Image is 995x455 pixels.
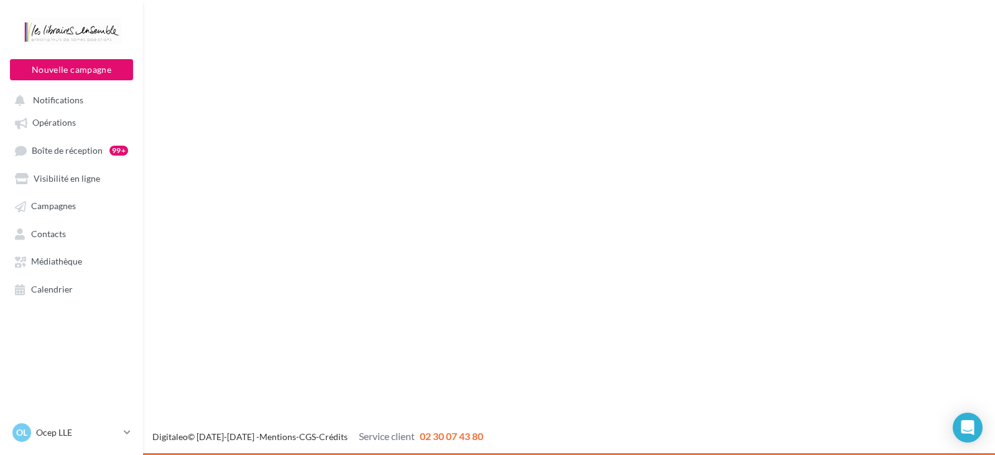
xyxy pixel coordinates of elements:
a: Médiathèque [7,250,136,272]
a: Boîte de réception99+ [7,139,136,162]
a: Contacts [7,222,136,245]
div: Open Intercom Messenger [953,413,983,443]
a: Digitaleo [152,431,188,442]
a: Visibilité en ligne [7,167,136,189]
span: Service client [359,430,415,442]
div: 99+ [109,146,128,156]
span: 02 30 07 43 80 [420,430,483,442]
a: Campagnes [7,194,136,217]
span: Calendrier [31,284,73,294]
span: Opérations [32,118,76,128]
span: Visibilité en ligne [34,173,100,184]
a: Crédits [319,431,348,442]
a: CGS [299,431,316,442]
span: Campagnes [31,201,76,212]
button: Nouvelle campagne [10,59,133,80]
a: Mentions [259,431,296,442]
p: Ocep LLE [36,426,119,439]
a: Calendrier [7,278,136,300]
span: Contacts [31,228,66,239]
span: OL [16,426,27,439]
a: Opérations [7,111,136,133]
a: OL Ocep LLE [10,421,133,444]
span: Médiathèque [31,256,82,267]
span: Notifications [33,95,83,105]
span: Boîte de réception [32,145,103,156]
span: © [DATE]-[DATE] - - - [152,431,483,442]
